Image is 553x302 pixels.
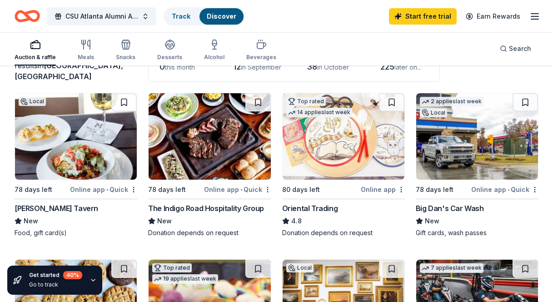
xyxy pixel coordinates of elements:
a: Discover [207,12,236,20]
div: Gift cards, wash passes [416,228,538,237]
a: Image for The Indigo Road Hospitality Group78 days leftOnline app•QuickThe Indigo Road Hospitalit... [148,93,271,237]
span: later on... [394,63,421,71]
a: Image for Marlow's TavernLocal78 days leftOnline app•Quick[PERSON_NAME] TavernNewFood, gift card(s) [15,93,137,237]
div: Get started [29,271,82,279]
div: Local [19,97,46,106]
div: Oriental Trading [282,203,338,214]
button: CSU Atlanta Alumni Association Annual Student Holiday Event [47,7,156,25]
div: Top rated [152,263,192,272]
span: in October [317,63,349,71]
span: 4.8 [291,216,302,226]
a: Track [172,12,190,20]
span: Search [509,43,531,54]
img: Image for Oriental Trading [283,93,404,180]
div: Food, gift card(s) [15,228,137,237]
div: 7 applies last week [420,263,483,273]
div: Alcohol [204,54,224,61]
img: Image for Marlow's Tavern [15,93,137,180]
div: 80 days left [282,184,320,195]
img: Image for Big Dan's Car Wash [416,93,538,180]
span: • [106,186,108,193]
span: 12 [233,62,241,71]
button: Auction & raffle [15,35,56,65]
div: Snacks [116,54,135,61]
div: Desserts [157,54,182,61]
div: Beverages [246,54,276,61]
div: Online app Quick [471,184,538,195]
button: TrackDiscover [164,7,244,25]
a: Earn Rewards [460,8,526,25]
div: Big Dan's Car Wash [416,203,484,214]
div: 14 applies last week [286,108,352,117]
div: [PERSON_NAME] Tavern [15,203,98,214]
button: Alcohol [204,35,224,65]
div: Donation depends on request [282,228,405,237]
button: Snacks [116,35,135,65]
div: Online app Quick [204,184,271,195]
span: 225 [380,62,394,71]
div: 19 applies last week [152,274,218,284]
div: Local [420,108,447,117]
div: 40 % [63,271,82,279]
button: Beverages [246,35,276,65]
div: Top rated [286,97,326,106]
div: results [15,60,137,82]
a: Home [15,5,40,27]
span: New [425,216,439,226]
div: Local [286,263,314,272]
span: in September [241,63,281,71]
span: New [24,216,38,226]
button: Search [493,40,538,58]
div: Donation depends on request [148,228,271,237]
button: Desserts [157,35,182,65]
span: New [157,216,172,226]
div: Online app [361,184,405,195]
img: Image for The Indigo Road Hospitality Group [149,93,270,180]
a: Start free trial [389,8,457,25]
span: • [240,186,242,193]
div: 78 days left [416,184,453,195]
a: Image for Big Dan's Car Wash2 applieslast weekLocal78 days leftOnline app•QuickBig Dan's Car Wash... [416,93,538,237]
button: Meals [78,35,94,65]
span: CSU Atlanta Alumni Association Annual Student Holiday Event [65,11,138,22]
span: this month [165,63,195,71]
div: 78 days left [148,184,186,195]
div: 2 applies last week [420,97,483,106]
span: • [508,186,509,193]
span: 0 [159,62,165,71]
div: Go to track [29,281,82,288]
div: Auction & raffle [15,54,56,61]
span: 38 [307,62,317,71]
div: Online app Quick [70,184,137,195]
div: 78 days left [15,184,52,195]
a: Image for Oriental TradingTop rated14 applieslast week80 days leftOnline appOriental Trading4.8Do... [282,93,405,237]
div: The Indigo Road Hospitality Group [148,203,264,214]
div: Meals [78,54,94,61]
